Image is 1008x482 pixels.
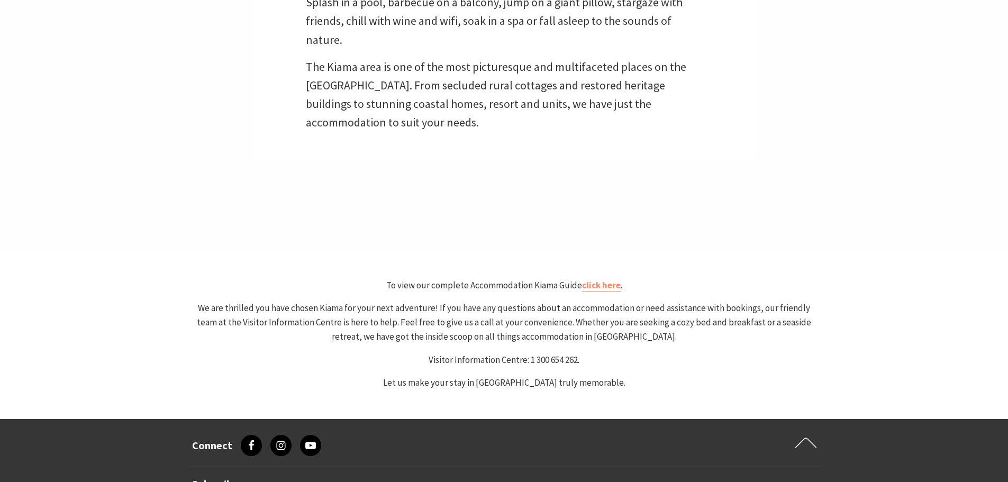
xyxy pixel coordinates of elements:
[191,278,818,293] p: To view our complete Accommodation Kiama Guide .
[191,353,818,367] p: Visitor Information Centre: 1 300 654 262.
[191,301,818,344] p: We are thrilled you have chosen Kiama for your next adventure! If you have any questions about an...
[191,376,818,390] p: Let us make your stay in [GEOGRAPHIC_DATA] truly memorable.
[582,279,621,292] a: click here
[306,58,703,132] p: The Kiama area is one of the most picturesque and multifaceted places on the [GEOGRAPHIC_DATA]. F...
[192,439,232,452] h3: Connect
